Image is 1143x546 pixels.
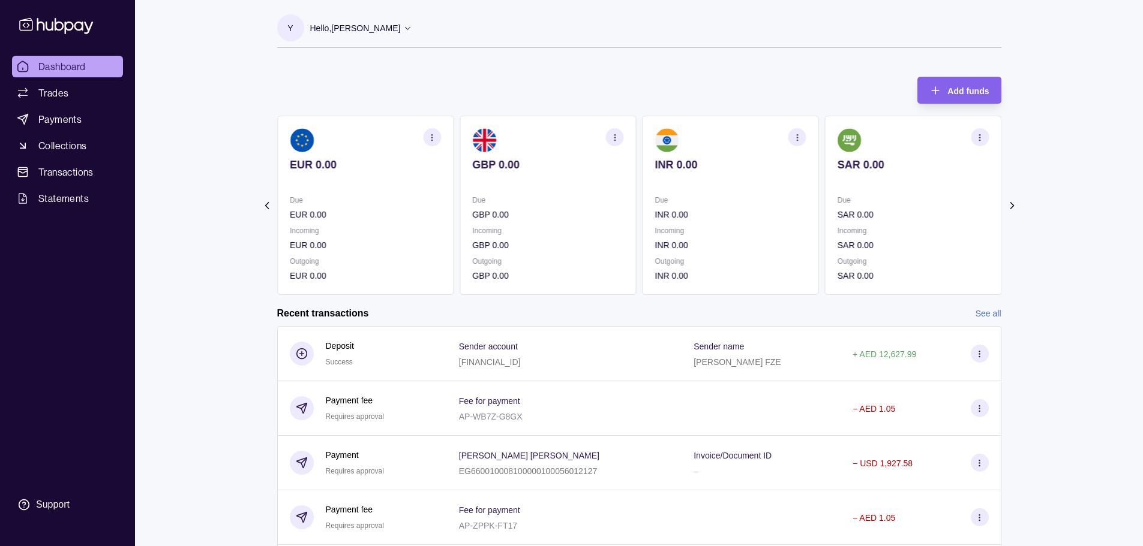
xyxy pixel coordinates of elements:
[694,466,698,476] p: –
[472,224,623,237] p: Incoming
[326,521,384,530] span: Requires approval
[38,86,68,100] span: Trades
[837,239,988,252] p: SAR 0.00
[459,357,521,367] p: [FINANCIAL_ID]
[655,224,806,237] p: Incoming
[326,467,384,475] span: Requires approval
[694,451,772,460] p: Invoice/Document ID
[38,191,89,206] span: Statements
[459,396,520,406] p: Fee for payment
[290,239,441,252] p: EUR 0.00
[837,255,988,268] p: Outgoing
[310,22,401,35] p: Hello, [PERSON_NAME]
[277,307,369,320] h2: Recent transactions
[837,269,988,282] p: SAR 0.00
[326,394,384,407] p: Payment fee
[287,22,293,35] p: Y
[290,224,441,237] p: Incoming
[655,239,806,252] p: INR 0.00
[917,77,1001,104] button: Add funds
[326,412,384,421] span: Requires approval
[36,498,70,511] div: Support
[326,358,353,366] span: Success
[694,357,781,367] p: [PERSON_NAME] FZE
[472,158,623,171] p: GBP 0.00
[12,82,123,104] a: Trades
[290,208,441,221] p: EUR 0.00
[837,224,988,237] p: Incoming
[472,128,496,152] img: gb
[472,208,623,221] p: GBP 0.00
[472,239,623,252] p: GBP 0.00
[655,208,806,221] p: INR 0.00
[12,108,123,130] a: Payments
[12,161,123,183] a: Transactions
[12,188,123,209] a: Statements
[837,194,988,207] p: Due
[837,208,988,221] p: SAR 0.00
[290,128,314,152] img: eu
[655,128,679,152] img: in
[655,194,806,207] p: Due
[655,158,806,171] p: INR 0.00
[853,349,916,359] p: + AED 12,627.99
[290,269,441,282] p: EUR 0.00
[12,135,123,156] a: Collections
[472,255,623,268] p: Outgoing
[459,451,599,460] p: [PERSON_NAME] [PERSON_NAME]
[853,404,895,414] p: − AED 1.05
[38,138,86,153] span: Collections
[853,458,913,468] p: − USD 1,927.58
[837,158,988,171] p: SAR 0.00
[694,342,744,351] p: Sender name
[12,492,123,517] a: Support
[459,505,520,515] p: Fee for payment
[976,307,1001,320] a: See all
[290,194,441,207] p: Due
[290,255,441,268] p: Outgoing
[459,412,523,421] p: AP-WB7Z-G8GX
[290,158,441,171] p: EUR 0.00
[459,466,597,476] p: EG660010008100000100056012127
[472,194,623,207] p: Due
[459,521,517,530] p: AP-ZPPK-FT17
[655,255,806,268] p: Outgoing
[12,56,123,77] a: Dashboard
[38,112,82,126] span: Payments
[459,342,518,351] p: Sender account
[472,269,623,282] p: GBP 0.00
[38,165,94,179] span: Transactions
[837,128,861,152] img: sa
[326,503,384,516] p: Payment fee
[326,339,354,352] p: Deposit
[947,86,989,96] span: Add funds
[326,448,384,461] p: Payment
[38,59,86,74] span: Dashboard
[655,269,806,282] p: INR 0.00
[853,513,895,523] p: − AED 1.05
